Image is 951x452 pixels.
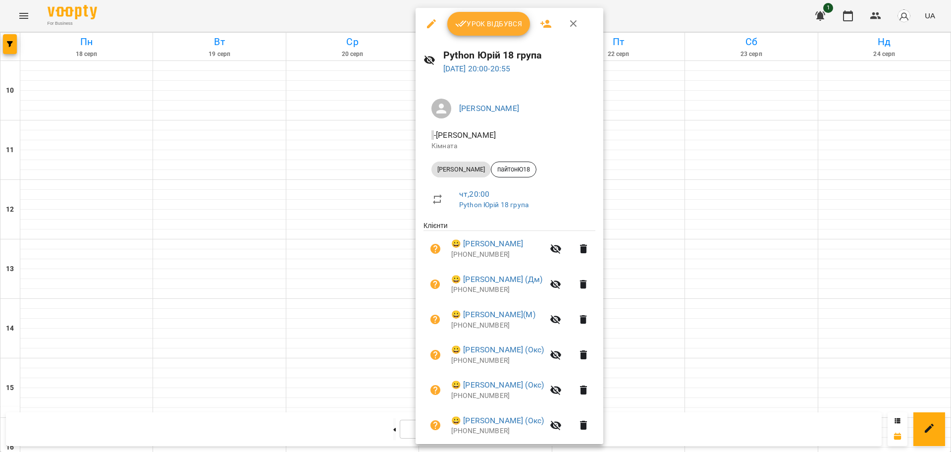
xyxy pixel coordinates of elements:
button: Візит ще не сплачено. Додати оплату? [423,378,447,402]
p: [PHONE_NUMBER] [451,250,544,260]
a: 😀 [PERSON_NAME] (Окс) [451,415,544,427]
a: Python Юрій 18 група [459,201,528,209]
span: пайтонЮ18 [491,165,536,174]
p: [PHONE_NUMBER] [451,321,544,331]
a: 😀 [PERSON_NAME](М) [451,309,535,321]
p: [PHONE_NUMBER] [451,356,544,366]
p: [PHONE_NUMBER] [451,285,544,295]
button: Урок відбувся [447,12,530,36]
button: Візит ще не сплачено. Додати оплату? [423,273,447,296]
div: пайтонЮ18 [491,162,536,177]
span: Урок відбувся [455,18,523,30]
a: [PERSON_NAME] [459,104,519,113]
a: 😀 [PERSON_NAME] (Окс) [451,344,544,356]
a: 😀 [PERSON_NAME] [451,238,523,250]
button: Візит ще не сплачено. Додати оплату? [423,343,447,367]
a: 😀 [PERSON_NAME] (Дм) [451,274,542,285]
a: [DATE] 20:00-20:55 [443,64,511,73]
span: - [PERSON_NAME] [431,130,498,140]
a: чт , 20:00 [459,189,489,199]
span: [PERSON_NAME] [431,165,491,174]
button: Візит ще не сплачено. Додати оплату? [423,308,447,332]
p: [PHONE_NUMBER] [451,391,544,401]
p: [PHONE_NUMBER] [451,426,544,436]
h6: Python Юрій 18 група [443,48,595,63]
a: 😀 [PERSON_NAME] (Окс) [451,379,544,391]
p: Кімната [431,141,587,151]
button: Візит ще не сплачено. Додати оплату? [423,413,447,437]
button: Візит ще не сплачено. Додати оплату? [423,237,447,261]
